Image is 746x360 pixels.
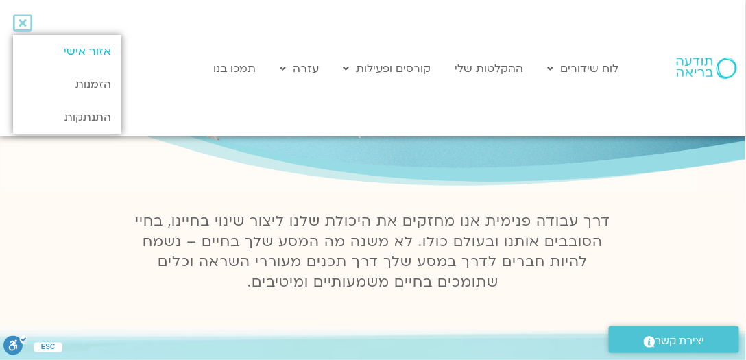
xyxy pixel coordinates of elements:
a: עזרה [274,56,326,82]
span: יצירת קשר [655,332,705,350]
a: קורסים ופעילות [337,56,438,82]
a: הזמנות [13,68,121,101]
a: לוח שידורים [541,56,626,82]
a: התנתקות [13,101,121,134]
a: יצירת קשר [609,326,739,353]
img: תודעה בריאה [677,58,737,78]
a: תמכו בנו [207,56,263,82]
a: ההקלטות שלי [448,56,531,82]
a: אזור אישי [13,35,121,68]
p: דרך עבודה פנימית אנו מחזקים את היכולת שלנו ליצור שינוי בחיינו, בחיי הסובבים אותנו ובעולם כולו. לא... [128,211,618,293]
